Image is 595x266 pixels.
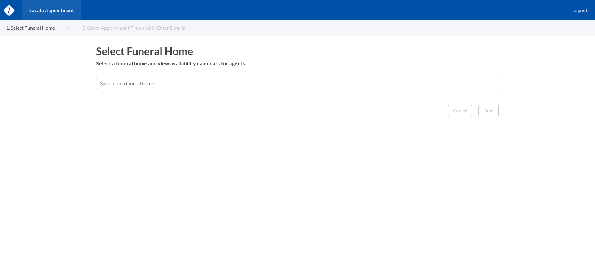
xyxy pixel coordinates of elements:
[448,105,472,116] button: Cancel
[478,105,499,116] button: Next
[96,45,499,57] h1: Select Funeral Home
[6,25,70,31] a: 1. Select Funeral Home
[96,78,499,89] input: Search for a funeral home...
[96,61,499,66] h6: Select a funeral home and view availability calendars for agents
